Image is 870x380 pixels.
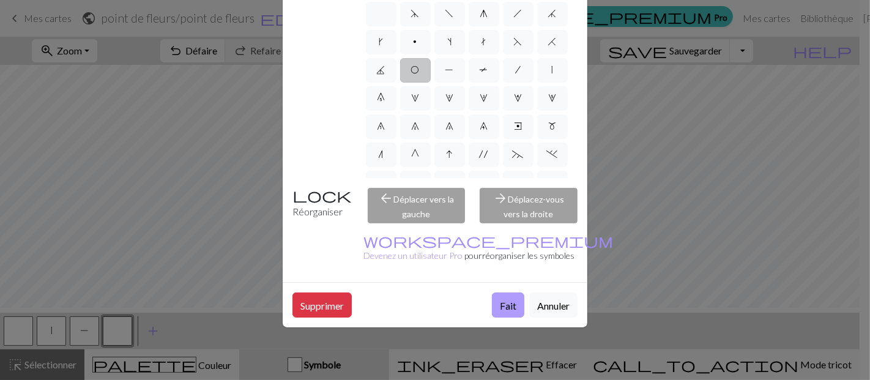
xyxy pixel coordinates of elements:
[537,300,570,311] font: Annuler
[492,292,524,318] button: Fait
[548,121,556,131] span: m
[465,250,483,261] font: pour
[480,149,488,159] span: '
[445,65,454,75] span: P
[364,232,614,249] span: workspace_premium
[376,177,387,187] span: `
[379,149,384,159] span: n
[410,177,421,187] span: ,
[379,37,383,47] span: k
[480,121,488,131] span: 9
[481,37,486,47] span: t
[514,93,522,103] span: 4
[364,236,614,261] a: Devenez un utilisateur Pro
[511,177,525,187] span: ;
[377,93,385,103] span: 0
[515,65,521,75] span: /
[411,65,420,75] span: O
[377,121,385,131] span: 6
[548,37,557,47] span: H
[445,121,453,131] span: 8
[483,250,575,261] font: réorganiser les symboles
[477,177,491,187] span: :
[514,121,522,131] span: e
[480,9,488,18] span: g
[447,149,453,159] span: I
[514,9,522,18] span: h
[445,9,454,18] span: f
[513,149,524,159] span: ~
[292,206,343,217] font: Réorganiser
[300,300,344,311] font: Supprimer
[292,292,352,318] button: Supprimer
[411,149,419,159] span: G
[445,177,454,187] span: "
[480,65,488,75] span: T
[529,292,578,318] button: Annuler
[548,93,556,103] span: 5
[411,9,420,18] span: d
[447,37,452,47] span: s
[552,65,553,75] span: |
[500,300,516,311] font: Fait
[480,93,488,103] span: 3
[364,250,463,261] font: Devenez un utilisateur Pro
[445,93,453,103] span: 2
[414,37,417,47] span: p
[545,177,559,187] span: +
[411,93,419,103] span: 1
[548,9,557,18] span: j
[514,37,522,47] span: F
[377,65,385,75] span: J
[547,149,558,159] span: .
[411,121,419,131] span: 7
